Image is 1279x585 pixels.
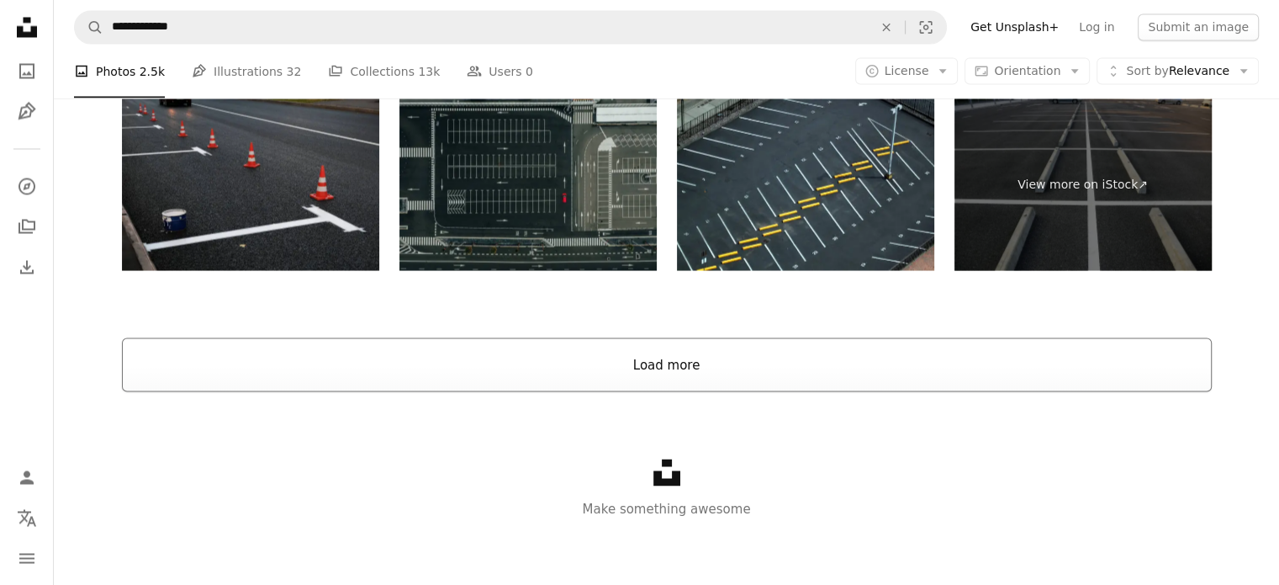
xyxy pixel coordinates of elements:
a: Explore [10,169,44,203]
a: Download History [10,250,44,284]
button: Orientation [965,57,1090,84]
span: License [885,63,929,77]
span: 0 [526,61,533,80]
a: Illustrations 32 [192,44,301,98]
form: Find visuals sitewide [74,10,947,44]
a: Home — Unsplash [10,10,44,47]
a: Log in [1069,13,1124,40]
a: Users 0 [467,44,533,98]
span: 32 [287,61,302,80]
button: Clear [868,11,905,43]
img: New road markings on asphalt, parking on carriageway along the road. Manual labor, Painting proce... [122,98,379,270]
a: Collections [10,210,44,243]
a: View more on iStock↗ [954,98,1212,270]
span: Relevance [1126,62,1229,79]
span: 13k [418,61,440,80]
img: Abstract shots of parking lot with white and yellow stripes, arrows, crosswalks, signs, and symbols [677,98,934,270]
button: Submit an image [1138,13,1259,40]
button: Visual search [906,11,946,43]
p: Make something awesome [54,498,1279,519]
a: Illustrations [10,94,44,128]
a: Photos [10,54,44,88]
span: Orientation [994,63,1060,77]
button: Search Unsplash [75,11,103,43]
button: Load more [122,338,1212,391]
a: Collections 13k [328,44,440,98]
a: Get Unsplash+ [960,13,1069,40]
button: Sort byRelevance [1097,57,1259,84]
button: License [855,57,959,84]
button: Language [10,501,44,534]
a: Log in / Sign up [10,460,44,494]
button: Menu [10,541,44,575]
span: Sort by [1126,63,1168,77]
img: Top view of car parking lot [399,98,657,270]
